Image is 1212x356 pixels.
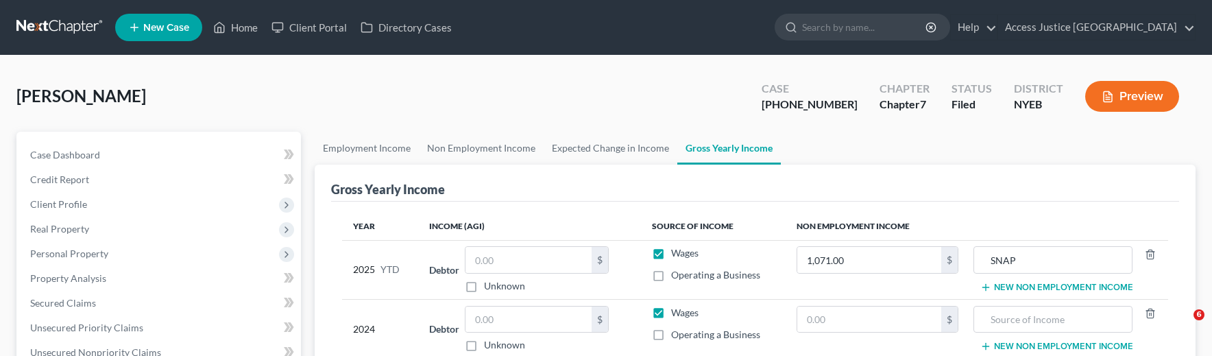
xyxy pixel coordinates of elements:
span: Property Analysis [30,272,106,284]
a: Access Justice [GEOGRAPHIC_DATA] [998,15,1195,40]
a: Directory Cases [354,15,459,40]
div: District [1014,81,1063,97]
span: Secured Claims [30,297,96,309]
span: 7 [920,97,926,110]
div: $ [592,307,608,333]
div: 2025 [353,246,407,293]
a: Help [951,15,997,40]
input: Source of Income [981,247,1125,273]
button: New Non Employment Income [980,341,1133,352]
th: Year [342,213,418,240]
div: $ [592,247,608,273]
span: Personal Property [30,248,108,259]
span: Real Property [30,223,89,235]
span: Client Profile [30,198,87,210]
th: Income (AGI) [418,213,642,240]
a: Home [206,15,265,40]
div: 2024 [353,306,407,353]
a: Employment Income [315,132,419,165]
span: Operating a Business [671,269,760,281]
a: Case Dashboard [19,143,301,167]
div: $ [941,247,958,273]
input: 0.00 [797,307,941,333]
span: Case Dashboard [30,149,100,161]
label: Unknown [484,279,525,293]
span: Unsecured Priority Claims [30,322,143,333]
span: [PERSON_NAME] [16,86,146,106]
span: Credit Report [30,174,89,185]
input: Source of Income [981,307,1125,333]
div: Chapter [880,97,930,112]
span: YTD [380,263,400,276]
input: 0.00 [465,307,592,333]
th: Non Employment Income [786,213,1168,240]
label: Debtor [429,263,459,277]
a: Unsecured Priority Claims [19,316,301,340]
label: Unknown [484,338,525,352]
input: Search by name... [802,14,928,40]
a: Credit Report [19,167,301,192]
div: Chapter [880,81,930,97]
a: Non Employment Income [419,132,544,165]
a: Client Portal [265,15,354,40]
div: Status [952,81,992,97]
button: New Non Employment Income [980,282,1133,293]
label: Debtor [429,322,459,336]
span: Operating a Business [671,329,760,340]
button: Preview [1085,81,1179,112]
th: Source of Income [641,213,785,240]
div: NYEB [1014,97,1063,112]
span: Wages [671,247,699,259]
a: Gross Yearly Income [677,132,781,165]
div: Gross Yearly Income [331,181,445,198]
div: $ [941,307,958,333]
a: Property Analysis [19,266,301,291]
a: Secured Claims [19,291,301,316]
span: New Case [143,23,189,33]
span: Wages [671,307,699,318]
a: Expected Change in Income [544,132,677,165]
input: 0.00 [465,247,592,273]
span: 6 [1193,309,1204,320]
div: [PHONE_NUMBER] [762,97,858,112]
input: 0.00 [797,247,941,273]
div: Case [762,81,858,97]
div: Filed [952,97,992,112]
iframe: Intercom live chat [1165,309,1198,342]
